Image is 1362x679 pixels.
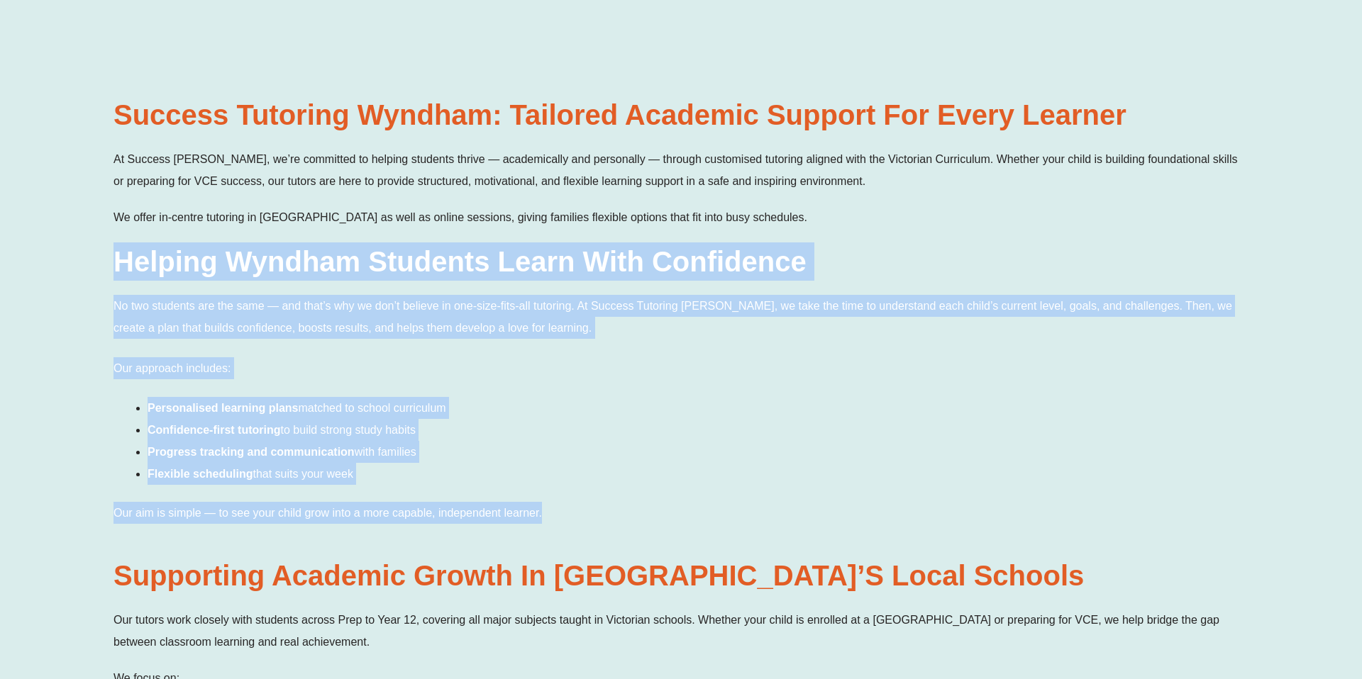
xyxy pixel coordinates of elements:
span: that suits your week [253,468,353,480]
span: Our approach includes: [113,362,231,374]
p: We offer in-centre tutoring in [GEOGRAPHIC_DATA] as well as online sessions, giving families flex... [113,206,1248,228]
span: No two students are the same — and that’s why we don’t believe in one-size-fits-all tutoring. At ... [113,300,1232,334]
span: matched to school curriculum [299,402,446,414]
p: At Success [PERSON_NAME], we’re committed to helping students thrive — academically and personall... [113,148,1248,192]
span: Our aim is simple — to see your child grow into a more capable, independent learner. [113,507,542,519]
b: Personalised learning plans [148,402,299,414]
b: Confidence-first tutoring [148,424,281,436]
h2: Helping Wyndham Students Learn with Confidence [113,242,1248,281]
b: Progress tracking and communication [148,446,355,458]
h2: Supporting Academic Growth in [GEOGRAPHIC_DATA]’s Local Schools [113,556,1248,595]
iframe: Chat Widget [1119,519,1362,679]
p: Our tutors work closely with students across Prep to Year 12, covering all major subjects taught ... [113,609,1248,653]
b: Flexible scheduling [148,468,253,480]
h2: Success Tutoring Wyndham: Tailored Academic Support for Every Learner [113,96,1248,134]
span: with families [355,446,416,458]
span: to build strong study habits [281,424,416,436]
